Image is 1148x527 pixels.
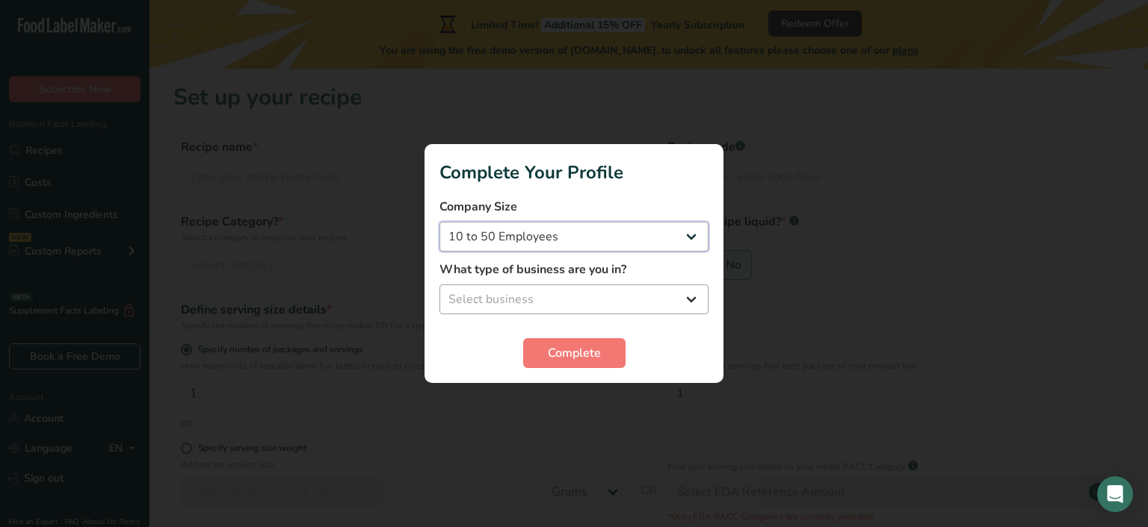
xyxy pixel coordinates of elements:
[523,338,626,368] button: Complete
[439,159,709,186] h1: Complete Your Profile
[439,261,709,278] label: What type of business are you in?
[439,198,709,216] label: Company Size
[548,344,601,362] span: Complete
[1097,476,1133,512] div: Open Intercom Messenger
